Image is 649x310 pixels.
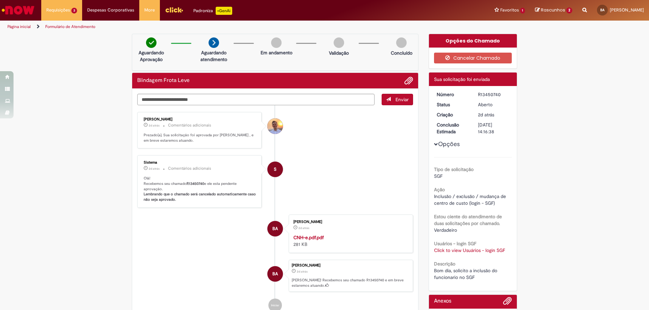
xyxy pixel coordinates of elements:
a: CNH-e.pdf.pdf [293,234,324,241]
a: Click to view Usuários - login SGF [434,247,505,253]
b: Descrição [434,261,455,267]
time: 27/08/2025 08:32:07 [149,167,160,171]
div: System [267,162,283,177]
span: Requisições [46,7,70,13]
button: Cancelar Chamado [434,53,512,63]
div: Padroniza [193,7,232,15]
p: Concluído [391,50,412,56]
div: 281 KB [293,234,406,248]
span: S [274,161,277,177]
button: Enviar [382,94,413,105]
img: ServiceNow [1,3,35,17]
span: Enviar [395,96,409,103]
img: check-circle-green.png [146,37,157,48]
img: img-circle-grey.png [271,37,282,48]
p: Prezado(a), Sua solicitação foi aprovada por [PERSON_NAME] , e em breve estaremos atuando. [144,133,256,143]
p: [PERSON_NAME]! Recebemos seu chamado R13450740 e em breve estaremos atuando. [292,278,409,288]
li: Brenda Komeso Alves [137,260,413,292]
div: Sistema [144,161,256,165]
time: 27/08/2025 08:31:54 [297,270,308,274]
div: [DATE] 14:16:38 [478,121,509,135]
ul: Trilhas de página [5,21,428,33]
img: click_logo_yellow_360x200.png [165,5,183,15]
div: Brenda Komeso Alves [267,266,283,282]
p: Aguardando atendimento [197,49,230,63]
span: Bom dia, solicito a inclusão do funcionario no SGF [434,267,499,280]
button: Adicionar anexos [404,76,413,85]
span: BA [272,266,278,282]
small: Comentários adicionais [168,122,211,128]
span: Rascunhos [541,7,565,13]
a: Rascunhos [535,7,572,13]
p: Validação [329,50,349,56]
h2: Blindagem Frota Leve Histórico de tíquete [137,78,190,84]
span: 2d atrás [478,112,494,118]
div: 27/08/2025 08:31:54 [478,111,509,118]
time: 27/08/2025 09:16:36 [149,123,160,128]
div: R13450740 [478,91,509,98]
span: 2d atrás [298,226,309,230]
span: 2d atrás [297,270,308,274]
time: 27/08/2025 08:31:54 [478,112,494,118]
span: BA [600,8,604,12]
p: Olá! Recebemos seu chamado e ele esta pendente aprovação. [144,176,256,202]
span: Inclusão / exclusão / mudança de centro de custo (login - SGF) [434,193,507,206]
span: 1 [520,8,525,13]
b: Estou ciente do atendimento de duas solicitações por chamado. [434,214,502,226]
div: [PERSON_NAME] [144,117,256,121]
a: Página inicial [7,24,31,29]
span: 2 [566,7,572,13]
img: img-circle-grey.png [396,37,407,48]
time: 27/08/2025 08:31:47 [298,226,309,230]
textarea: Digite sua mensagem aqui... [137,94,375,105]
span: More [144,7,155,13]
span: 3 [71,8,77,13]
div: [PERSON_NAME] [292,263,409,267]
dt: Status [432,101,473,108]
p: Aguardando Aprovação [135,49,168,63]
b: Lembrando que o chamado será cancelado automaticamente caso não seja aprovado. [144,192,257,202]
h2: Anexos [434,298,451,304]
span: BA [272,221,278,237]
div: Brenda Komeso Alves [267,221,283,236]
dt: Criação [432,111,473,118]
span: Despesas Corporativas [87,7,134,13]
b: Usuários - login SGF [434,241,476,247]
b: R13450740 [187,181,204,186]
div: Opções do Chamado [429,34,517,48]
p: Em andamento [261,49,292,56]
img: img-circle-grey.png [334,37,344,48]
b: Ação [434,187,445,193]
p: +GenAi [216,7,232,15]
dt: Número [432,91,473,98]
div: Lucas Torres Dos Santos Barbosa [267,118,283,134]
div: [PERSON_NAME] [293,220,406,224]
img: arrow-next.png [209,37,219,48]
small: Comentários adicionais [168,166,211,171]
b: Tipo de solicitação [434,166,474,172]
a: Formulário de Atendimento [45,24,95,29]
div: Aberto [478,101,509,108]
span: [PERSON_NAME] [610,7,644,13]
span: Verdadeiro [434,227,457,233]
button: Adicionar anexos [503,297,512,309]
dt: Conclusão Estimada [432,121,473,135]
span: Sua solicitação foi enviada [434,76,490,82]
span: 2d atrás [149,123,160,128]
span: Favoritos [500,7,519,13]
span: 2d atrás [149,167,160,171]
span: SGF [434,173,442,179]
